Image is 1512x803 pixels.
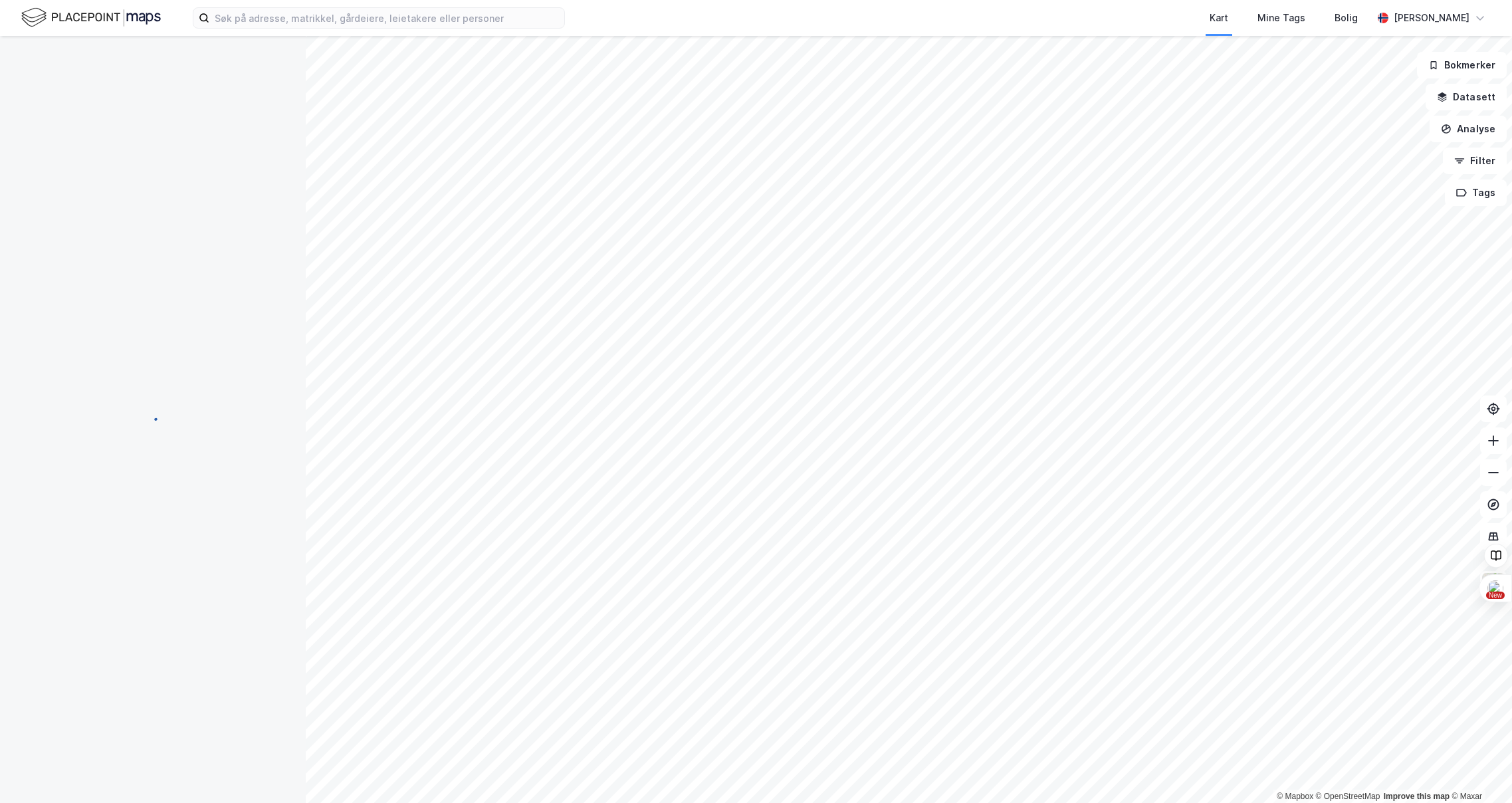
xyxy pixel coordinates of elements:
div: Kontrollprogram for chat [1446,739,1512,803]
img: logo.f888ab2527a4732fd821a326f86c7f29.svg [21,6,161,29]
button: Tags [1445,179,1507,206]
a: OpenStreetMap [1316,792,1380,801]
div: Bolig [1335,10,1358,26]
a: Improve this map [1384,792,1450,801]
div: Mine Tags [1257,10,1305,26]
input: Søk på adresse, matrikkel, gårdeiere, leietakere eller personer [209,8,564,28]
button: Analyse [1430,116,1507,142]
iframe: Chat Widget [1446,739,1512,803]
button: Datasett [1426,84,1507,110]
img: spinner.a6d8c91a73a9ac5275cf975e30b51cfb.svg [142,401,163,422]
div: Kart [1210,10,1228,26]
a: Mapbox [1277,792,1313,801]
div: [PERSON_NAME] [1394,10,1469,26]
button: Filter [1443,148,1507,174]
button: Bokmerker [1417,52,1507,78]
